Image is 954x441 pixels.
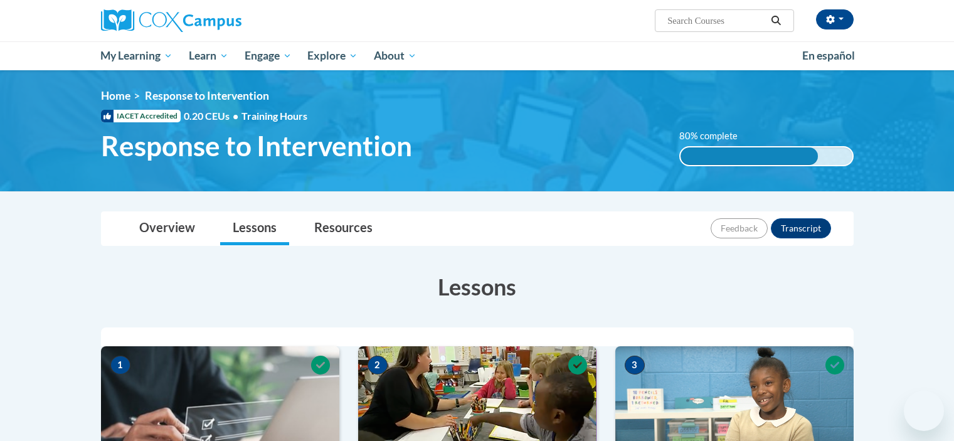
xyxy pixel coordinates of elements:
a: Home [101,89,130,102]
span: En español [802,49,855,62]
h3: Lessons [101,271,854,302]
span: Explore [307,48,358,63]
span: Response to Intervention [101,129,412,162]
a: My Learning [93,41,181,70]
button: Search [766,13,785,28]
a: Learn [181,41,236,70]
a: About [366,41,425,70]
span: Learn [189,48,228,63]
button: Account Settings [816,9,854,29]
button: Transcript [771,218,831,238]
a: Explore [299,41,366,70]
span: Response to Intervention [145,89,269,102]
a: Lessons [220,212,289,245]
a: Overview [127,212,208,245]
span: • [233,110,238,122]
input: Search Courses [666,13,766,28]
span: Training Hours [241,110,307,122]
button: Feedback [711,218,768,238]
iframe: Button to launch messaging window [904,391,944,431]
a: Cox Campus [101,9,339,32]
span: Engage [245,48,292,63]
span: About [374,48,416,63]
span: My Learning [100,48,172,63]
span: 2 [368,356,388,375]
label: 80% complete [679,129,751,143]
div: 80% complete [681,147,818,165]
span: IACET Accredited [101,110,181,122]
a: En español [794,43,863,69]
a: Resources [302,212,385,245]
span: 1 [110,356,130,375]
span: 3 [625,356,645,375]
div: Main menu [82,41,872,70]
span: 0.20 CEUs [184,109,241,123]
img: Cox Campus [101,9,241,32]
a: Engage [236,41,300,70]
